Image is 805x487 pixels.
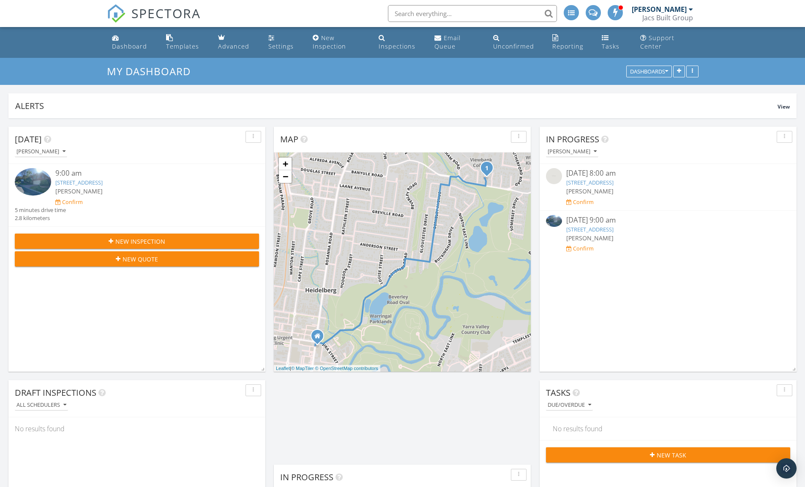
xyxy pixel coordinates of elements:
[109,30,156,54] a: Dashboard
[546,133,599,145] span: In Progress
[274,365,380,372] div: |
[15,400,68,411] button: All schedulers
[15,100,778,112] div: Alerts
[15,251,259,267] button: New Quote
[55,198,83,206] a: Confirm
[548,402,591,408] div: Due/Overdue
[107,64,198,78] a: My Dashboard
[55,187,103,195] span: [PERSON_NAME]
[309,30,368,54] a: New Inspection
[107,4,126,23] img: The Best Home Inspection Software - Spectora
[15,146,67,158] button: [PERSON_NAME]
[487,168,492,173] div: 10 Springbank Rise, Viewbank, VIC 3084
[546,215,562,227] img: 9575788%2Fcover_photos%2FHr85fRKkFbkF5LATG7vb%2Fsmall.jpg
[280,133,298,145] span: Map
[493,42,534,50] div: Unconfirmed
[375,30,424,54] a: Inspections
[778,103,790,110] span: View
[546,146,598,158] button: [PERSON_NAME]
[598,30,630,54] a: Tasks
[280,471,333,483] span: In Progress
[640,34,674,50] div: Support Center
[573,199,594,205] div: Confirm
[166,42,199,50] div: Templates
[549,30,592,54] a: Reporting
[485,166,488,171] i: 1
[15,206,66,214] div: 5 minutes drive time
[218,42,249,50] div: Advanced
[15,168,51,195] img: 9575788%2Fcover_photos%2FHr85fRKkFbkF5LATG7vb%2Fsmall.jpg
[62,199,83,205] div: Confirm
[548,149,597,155] div: [PERSON_NAME]
[546,168,562,184] img: streetview
[566,226,614,233] a: [STREET_ADDRESS]
[566,234,614,242] span: [PERSON_NAME]
[632,5,687,14] div: [PERSON_NAME]
[55,168,239,179] div: 9:00 am
[546,400,593,411] button: Due/Overdue
[131,4,201,22] span: SPECTORA
[123,255,158,264] span: New Quote
[279,170,292,183] a: Zoom out
[16,402,66,408] div: All schedulers
[566,187,614,195] span: [PERSON_NAME]
[552,42,583,50] div: Reporting
[630,69,668,75] div: Dashboards
[315,366,378,371] a: © OpenStreetMap contributors
[215,30,258,54] a: Advanced
[15,168,259,222] a: 9:00 am [STREET_ADDRESS] [PERSON_NAME] Confirm 5 minutes drive time 2.8 kilometers
[566,179,614,186] a: [STREET_ADDRESS]
[566,168,770,179] div: [DATE] 8:00 am
[431,30,483,54] a: Email Queue
[657,451,686,460] span: New Task
[776,458,797,479] div: Open Intercom Messenger
[313,34,346,50] div: New Inspection
[291,366,314,371] a: © MapTiler
[163,30,208,54] a: Templates
[573,245,594,252] div: Confirm
[602,42,619,50] div: Tasks
[379,42,415,50] div: Inspections
[15,133,42,145] span: [DATE]
[15,214,66,222] div: 2.8 kilometers
[388,5,557,22] input: Search everything...
[626,66,672,78] button: Dashboards
[434,34,461,50] div: Email Queue
[490,30,542,54] a: Unconfirmed
[265,30,303,54] a: Settings
[546,447,790,463] button: New Task
[546,417,790,440] div: No results found
[637,30,697,54] a: Support Center
[8,417,265,440] div: No results found
[15,387,96,398] span: Draft Inspections
[115,237,165,246] span: New Inspection
[566,245,594,253] a: Confirm
[279,158,292,170] a: Zoom in
[112,42,147,50] div: Dashboard
[107,11,201,29] a: SPECTORA
[268,42,294,50] div: Settings
[546,215,790,253] a: [DATE] 9:00 am [STREET_ADDRESS] [PERSON_NAME] Confirm
[276,366,290,371] a: Leaflet
[317,336,322,341] div: Level 1 486 Lower Heidelberg Road, Heidelberg VIC 3084
[55,179,103,186] a: [STREET_ADDRESS]
[546,168,790,206] a: [DATE] 8:00 am [STREET_ADDRESS] [PERSON_NAME] Confirm
[566,215,770,226] div: [DATE] 9:00 am
[566,198,594,206] a: Confirm
[16,149,65,155] div: [PERSON_NAME]
[642,14,693,22] div: Jacs Built Group
[15,234,259,249] button: New Inspection
[546,387,570,398] span: Tasks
